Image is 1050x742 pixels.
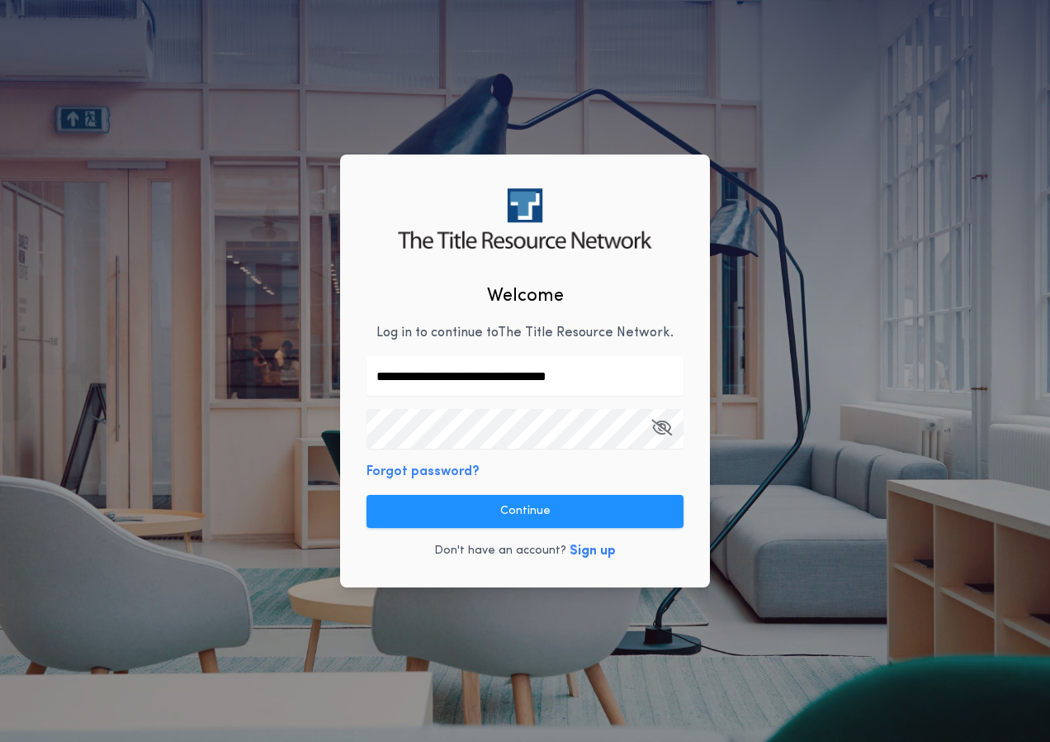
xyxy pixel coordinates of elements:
[570,541,616,561] button: Sign up
[434,543,566,559] p: Don't have an account?
[487,283,564,310] h2: Welcome
[376,323,674,343] p: Log in to continue to The Title Resource Network .
[367,462,480,482] button: Forgot password?
[398,188,651,249] img: logo
[367,495,683,528] button: Continue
